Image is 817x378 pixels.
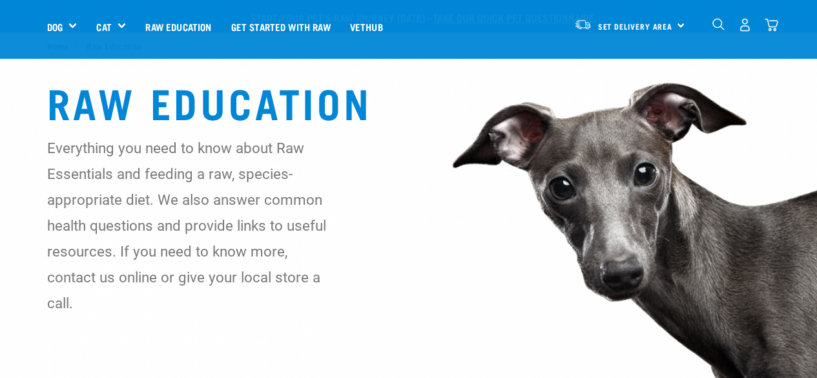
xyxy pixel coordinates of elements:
p: Everything you need to know about Raw Essentials and feeding a raw, species-appropriate diet. We ... [47,135,336,316]
img: user.png [738,18,752,32]
img: home-icon@2x.png [765,18,778,32]
img: home-icon-1@2x.png [712,18,725,30]
a: Cat [96,19,111,34]
img: van-moving.png [574,19,592,30]
span: Set Delivery Area [598,24,673,28]
a: Vethub [340,1,393,52]
a: Get started with Raw [222,1,340,52]
h1: Raw Education [47,78,770,125]
a: Dog [47,19,63,34]
a: Raw Education [136,1,221,52]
